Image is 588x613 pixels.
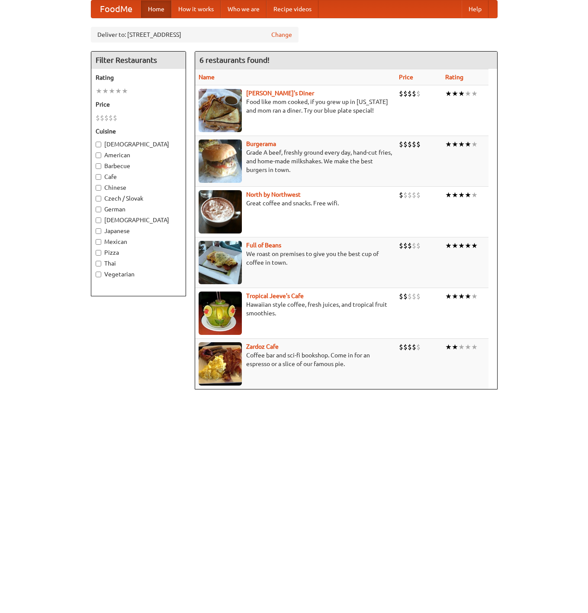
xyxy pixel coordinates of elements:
[104,113,109,123] li: $
[412,241,416,250] li: $
[96,194,181,203] label: Czech / Slovak
[122,86,128,96] li: ★
[246,140,276,147] a: Burgerama
[471,89,478,98] li: ★
[115,86,122,96] li: ★
[109,86,115,96] li: ★
[452,190,458,200] li: ★
[96,73,181,82] h5: Rating
[246,191,301,198] a: North by Northwest
[465,241,471,250] li: ★
[96,152,101,158] input: American
[199,97,392,115] p: Food like mom cooked, if you grew up in [US_STATE] and mom ran a diner. Try our blue plate special!
[445,74,463,81] a: Rating
[399,342,403,352] li: $
[452,241,458,250] li: ★
[445,139,452,149] li: ★
[199,56,270,64] ng-pluralize: 6 restaurants found!
[399,74,413,81] a: Price
[246,90,314,97] a: [PERSON_NAME]'s Diner
[96,205,181,214] label: German
[96,127,181,136] h5: Cuisine
[96,239,101,245] input: Mexican
[96,162,181,170] label: Barbecue
[416,89,421,98] li: $
[267,0,318,18] a: Recipe videos
[452,292,458,301] li: ★
[199,351,392,368] p: Coffee bar and sci-fi bookshop. Come in for an espresso or a slice of our famous pie.
[96,174,101,180] input: Cafe
[96,140,181,149] label: [DEMOGRAPHIC_DATA]
[416,190,421,200] li: $
[458,292,465,301] li: ★
[399,292,403,301] li: $
[171,0,221,18] a: How it works
[96,163,101,169] input: Barbecue
[408,241,412,250] li: $
[462,0,488,18] a: Help
[471,342,478,352] li: ★
[416,342,421,352] li: $
[96,196,101,201] input: Czech / Slovak
[408,292,412,301] li: $
[96,259,181,268] label: Thai
[403,139,408,149] li: $
[471,139,478,149] li: ★
[246,292,304,299] a: Tropical Jeeve's Cafe
[471,292,478,301] li: ★
[199,300,392,318] p: Hawaiian style coffee, fresh juices, and tropical fruit smoothies.
[199,250,392,267] p: We roast on premises to give you the best cup of coffee in town.
[445,89,452,98] li: ★
[96,183,181,192] label: Chinese
[412,89,416,98] li: $
[465,89,471,98] li: ★
[199,148,392,174] p: Grade A beef, freshly ground every day, hand-cut fries, and home-made milkshakes. We make the bes...
[199,342,242,386] img: zardoz.jpg
[96,237,181,246] label: Mexican
[452,89,458,98] li: ★
[96,172,181,181] label: Cafe
[199,199,392,208] p: Great coffee and snacks. Free wifi.
[199,89,242,132] img: sallys.jpg
[96,185,101,191] input: Chinese
[96,151,181,159] label: American
[445,292,452,301] li: ★
[141,0,171,18] a: Home
[471,190,478,200] li: ★
[403,89,408,98] li: $
[91,0,141,18] a: FoodMe
[102,86,109,96] li: ★
[399,241,403,250] li: $
[91,52,186,69] h4: Filter Restaurants
[96,113,100,123] li: $
[199,74,215,81] a: Name
[416,292,421,301] li: $
[246,242,281,249] b: Full of Beans
[412,190,416,200] li: $
[109,113,113,123] li: $
[458,89,465,98] li: ★
[465,139,471,149] li: ★
[246,343,279,350] b: Zardoz Cafe
[403,241,408,250] li: $
[403,342,408,352] li: $
[96,228,101,234] input: Japanese
[452,139,458,149] li: ★
[96,142,101,147] input: [DEMOGRAPHIC_DATA]
[96,270,181,279] label: Vegetarian
[199,139,242,183] img: burgerama.jpg
[465,342,471,352] li: ★
[399,139,403,149] li: $
[96,261,101,266] input: Thai
[199,190,242,234] img: north.jpg
[452,342,458,352] li: ★
[445,342,452,352] li: ★
[96,227,181,235] label: Japanese
[399,89,403,98] li: $
[96,272,101,277] input: Vegetarian
[199,292,242,335] img: jeeves.jpg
